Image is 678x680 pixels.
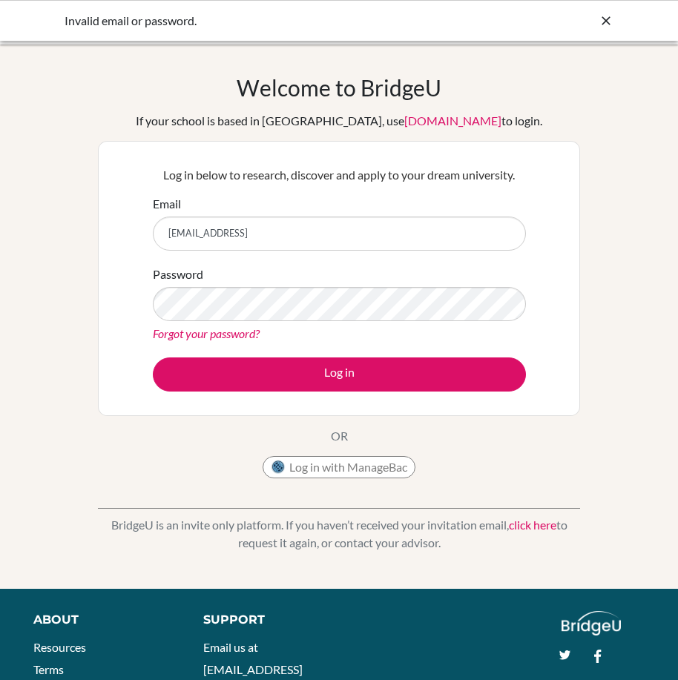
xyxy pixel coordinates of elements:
[153,357,526,392] button: Log in
[153,166,526,184] p: Log in below to research, discover and apply to your dream university.
[562,611,622,636] img: logo_white@2x-f4f0deed5e89b7ecb1c2cc34c3e3d731f90f0f143d5ea2071677605dd97b5244.png
[404,113,501,128] a: [DOMAIN_NAME]
[65,12,391,30] div: Invalid email or password.
[33,640,86,654] a: Resources
[203,611,326,629] div: Support
[331,427,348,445] p: OR
[33,662,64,676] a: Terms
[136,112,542,130] div: If your school is based in [GEOGRAPHIC_DATA], use to login.
[153,195,181,213] label: Email
[509,518,556,532] a: click here
[98,516,580,552] p: BridgeU is an invite only platform. If you haven’t received your invitation email, to request it ...
[33,611,170,629] div: About
[263,456,415,478] button: Log in with ManageBac
[153,265,203,283] label: Password
[153,326,260,340] a: Forgot your password?
[237,74,441,101] h1: Welcome to BridgeU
